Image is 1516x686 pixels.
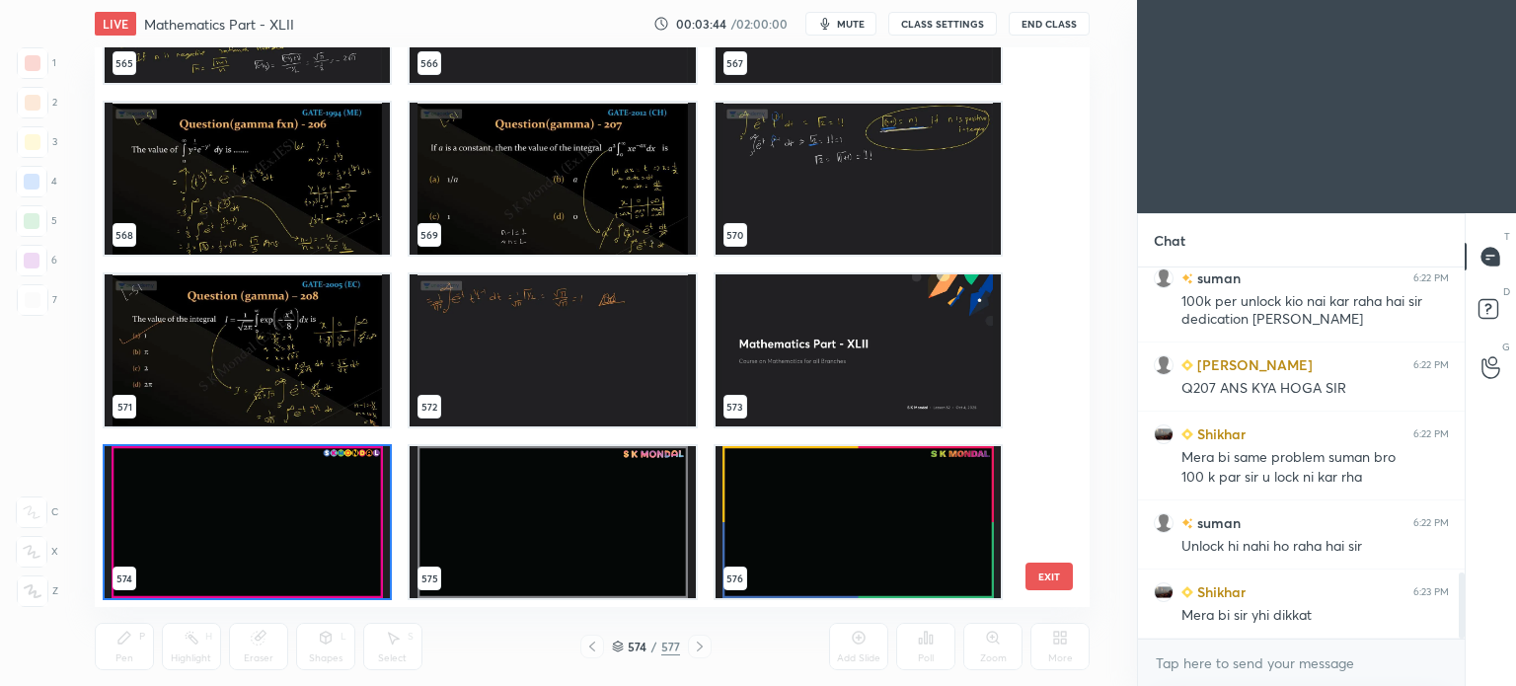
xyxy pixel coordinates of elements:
[1138,267,1465,639] div: grid
[1181,606,1449,626] div: Mera bi sir yhi dikkat
[628,641,647,652] div: 574
[17,575,58,607] div: Z
[805,12,876,36] button: mute
[95,47,1055,607] div: grid
[105,446,390,598] img: 1759582372SRFEAF.jpg
[1193,581,1246,602] h6: Shikhar
[1181,586,1193,598] img: Learner_Badge_beginner_1_8b307cf2a0.svg
[1502,340,1510,354] p: G
[144,15,294,34] h4: Mathematics Part - XLII
[1154,424,1174,444] img: 2afbe86992a24f10a40145e2f5085d5f.jpg
[16,496,58,528] div: C
[16,166,57,197] div: 4
[1193,512,1241,533] h6: suman
[1181,518,1193,529] img: no-rating-badge.077c3623.svg
[95,12,136,36] div: LIVE
[1413,272,1449,284] div: 6:22 PM
[1504,229,1510,244] p: T
[715,103,1000,255] img: 1759582263DTIQRS.pdf
[661,638,680,655] div: 577
[17,126,57,158] div: 3
[105,274,390,426] img: 1759582263DTIQRS.pdf
[1025,563,1073,590] button: EXIT
[1181,428,1193,440] img: Learner_Badge_beginner_1_8b307cf2a0.svg
[1181,468,1449,488] div: 100 k par sir u lock ni kar rha
[16,205,57,237] div: 5
[1154,268,1174,288] img: default.png
[1193,354,1313,375] h6: [PERSON_NAME]
[651,641,657,652] div: /
[1413,428,1449,440] div: 6:22 PM
[837,17,865,31] span: mute
[1181,379,1449,399] div: Q207 ANS KYA HOGA SIR
[410,103,695,255] img: 1759582263DTIQRS.pdf
[1009,12,1090,36] button: End Class
[16,245,57,276] div: 6
[410,274,695,426] img: 1759582263DTIQRS.pdf
[17,284,57,316] div: 7
[1181,537,1449,557] div: Unlock hi nahi ho raha hai sir
[1413,359,1449,371] div: 6:22 PM
[1181,448,1449,468] div: Mera bi same problem suman bro
[16,536,58,568] div: X
[1181,292,1449,330] div: 100k per unlock kio nai kar raha hai sir dedication [PERSON_NAME]
[410,446,695,598] img: 1759582372PNYKKQ.jpg
[715,274,1000,426] img: 6daa8a9a-a120-11f0-a690-82cdc62a93d8.jpg
[105,103,390,255] img: 1759582263DTIQRS.pdf
[1181,273,1193,284] img: no-rating-badge.077c3623.svg
[17,87,57,118] div: 2
[1138,214,1201,267] p: Chat
[1413,586,1449,598] div: 6:23 PM
[715,446,1000,598] img: 17595823720TYEME.jpg
[1154,582,1174,602] img: 2afbe86992a24f10a40145e2f5085d5f.jpg
[1413,517,1449,529] div: 6:22 PM
[1193,267,1241,288] h6: suman
[1154,513,1174,533] img: default.png
[1154,355,1174,375] img: default.png
[1181,359,1193,371] img: Learner_Badge_beginner_1_8b307cf2a0.svg
[888,12,997,36] button: CLASS SETTINGS
[1193,423,1246,444] h6: Shikhar
[1503,284,1510,299] p: D
[17,47,56,79] div: 1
